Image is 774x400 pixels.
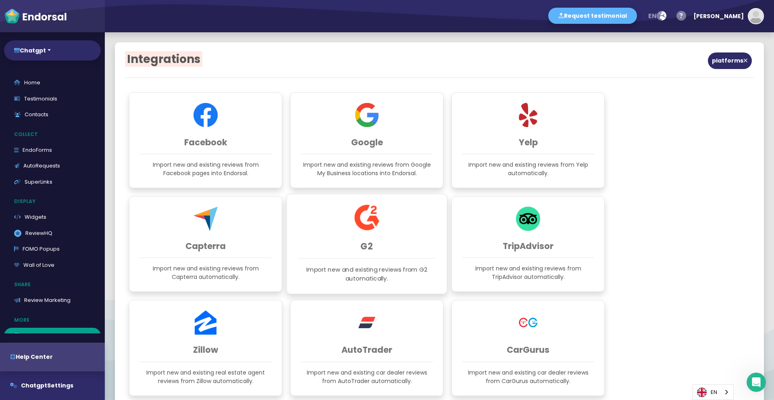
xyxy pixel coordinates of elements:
a: Widgets [4,209,101,225]
p: Import new and existing reviews from TripAdvisor automatically. [462,264,594,281]
img: default-avatar.jpg [749,9,763,23]
img: cargurus.co.uk.png [516,310,540,335]
img: autotrader.co.uk.png [355,310,379,335]
p: Share [4,277,105,292]
h3: G2 [298,241,436,251]
a: ReviewHQ [4,225,101,241]
h3: Yelp [462,137,594,147]
a: SuperLinks [4,174,101,190]
button: [PERSON_NAME] [689,4,764,28]
button: en [643,8,671,24]
div: [PERSON_NAME] [693,4,744,28]
img: facebook.com.png [193,103,218,127]
a: Home [4,75,101,91]
button: Chatgpt [4,40,101,61]
h3: Facebook [139,137,272,147]
img: yelp.com.png [516,103,540,127]
a: Review Marketing [4,292,101,308]
span: platforms [708,52,752,69]
img: g2.com.png [354,205,380,230]
a: EN [693,385,733,400]
h3: Capterra [139,241,272,251]
iframe: Intercom live chat [747,373,766,392]
span: Chatgpt [21,381,47,390]
a: Testimonials [4,91,101,107]
a: EndoForms [4,142,101,158]
p: Display [4,194,105,209]
p: Import new and existing reviews from G2 automatically. [298,266,436,283]
a: AutoRequests [4,158,101,174]
a: FOMO Popups [4,241,101,257]
p: Collect [4,127,105,142]
p: Import new and existing car dealer reviews from CarGurus automatically. [462,369,594,385]
p: Import new and existing real estate agent reviews from Zillow automatically. [139,369,272,385]
p: More [4,312,105,328]
div: Language [693,384,734,400]
img: google.com.png [355,103,379,127]
img: capterra.com.png [193,207,218,231]
img: tripadvisor.com.png [516,207,540,231]
button: Request testimonial [548,8,637,24]
h3: Google [301,137,433,147]
a: Contacts [4,107,101,123]
p: Import new and existing reviews from Capterra automatically. [139,264,272,281]
p: Import new and existing reviews from Yelp automatically. [462,161,594,178]
aside: Language selected: English [693,384,734,400]
h3: Zillow [139,345,272,355]
img: endorsal-logo-white@2x.png [4,8,67,24]
a: Integrations [4,328,101,344]
img: zillow.com.png [193,310,218,335]
p: Import new and existing reviews from Google My Business locations into Endorsal. [301,161,433,178]
h3: AutoTrader [301,345,433,355]
h3: CarGurus [462,345,594,355]
p: Import new and existing car dealer reviews from AutoTrader automatically. [301,369,433,385]
p: Import new and existing reviews from Facebook pages into Endorsal. [139,161,272,178]
h3: TripAdvisor [462,241,594,251]
span: Integrations [125,51,202,67]
span: en [648,11,657,21]
a: Wall of Love [4,257,101,273]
